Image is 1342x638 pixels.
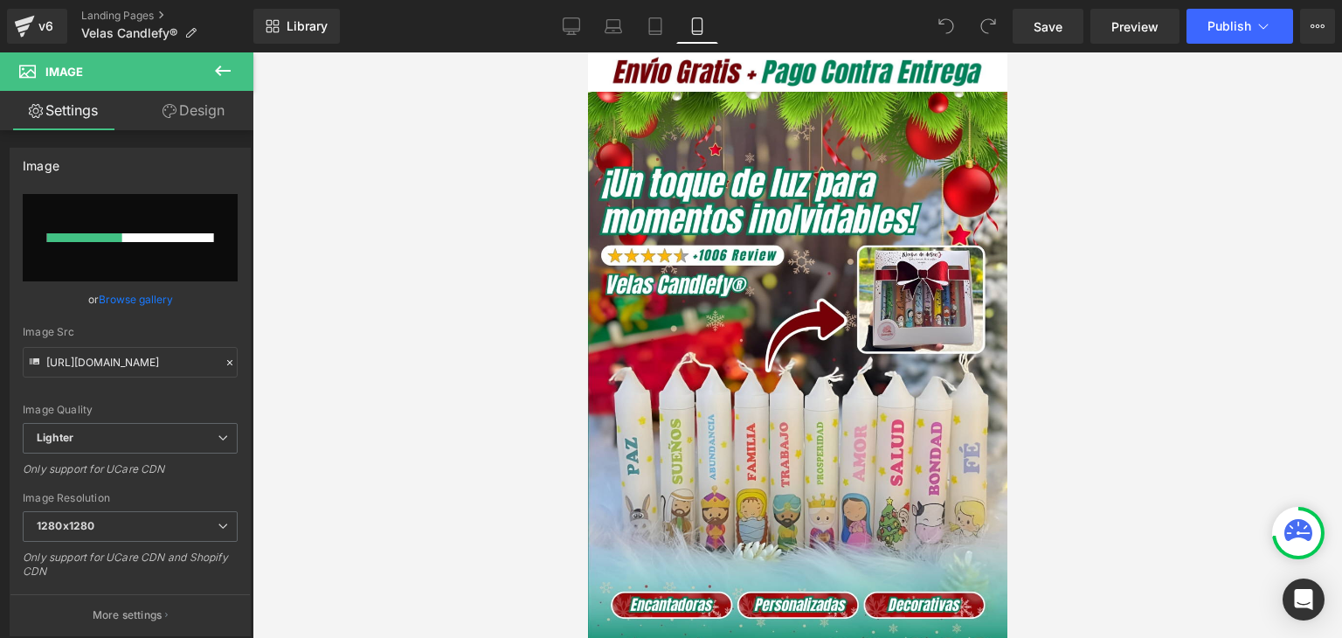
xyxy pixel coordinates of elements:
div: Image [23,149,59,173]
b: Lighter [37,431,73,444]
span: Save [1034,17,1062,36]
a: Design [130,91,257,130]
b: 1280x1280 [37,519,94,532]
div: Only support for UCare CDN and Shopify CDN [23,551,238,590]
button: More [1300,9,1335,44]
span: Velas Candlefy® [81,26,177,40]
a: New Library [253,9,340,44]
button: Publish [1186,9,1293,44]
div: Open Intercom Messenger [1283,579,1325,621]
a: Tablet [634,9,676,44]
span: Preview [1111,17,1159,36]
button: Redo [971,9,1006,44]
a: Desktop [550,9,592,44]
input: Link [23,347,238,378]
div: Image Src [23,326,238,338]
div: Image Quality [23,404,238,416]
a: Browse gallery [99,284,173,315]
a: Landing Pages [81,9,253,23]
p: More settings [93,607,163,623]
button: Undo [929,9,964,44]
a: Preview [1090,9,1179,44]
button: More settings [10,594,250,635]
span: Publish [1207,19,1251,33]
div: v6 [35,15,57,38]
a: v6 [7,9,67,44]
div: or [23,290,238,309]
a: Laptop [592,9,634,44]
div: Image Resolution [23,492,238,504]
div: Only support for UCare CDN [23,462,238,488]
span: Image [45,65,83,79]
a: Mobile [676,9,718,44]
span: Library [287,18,328,34]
